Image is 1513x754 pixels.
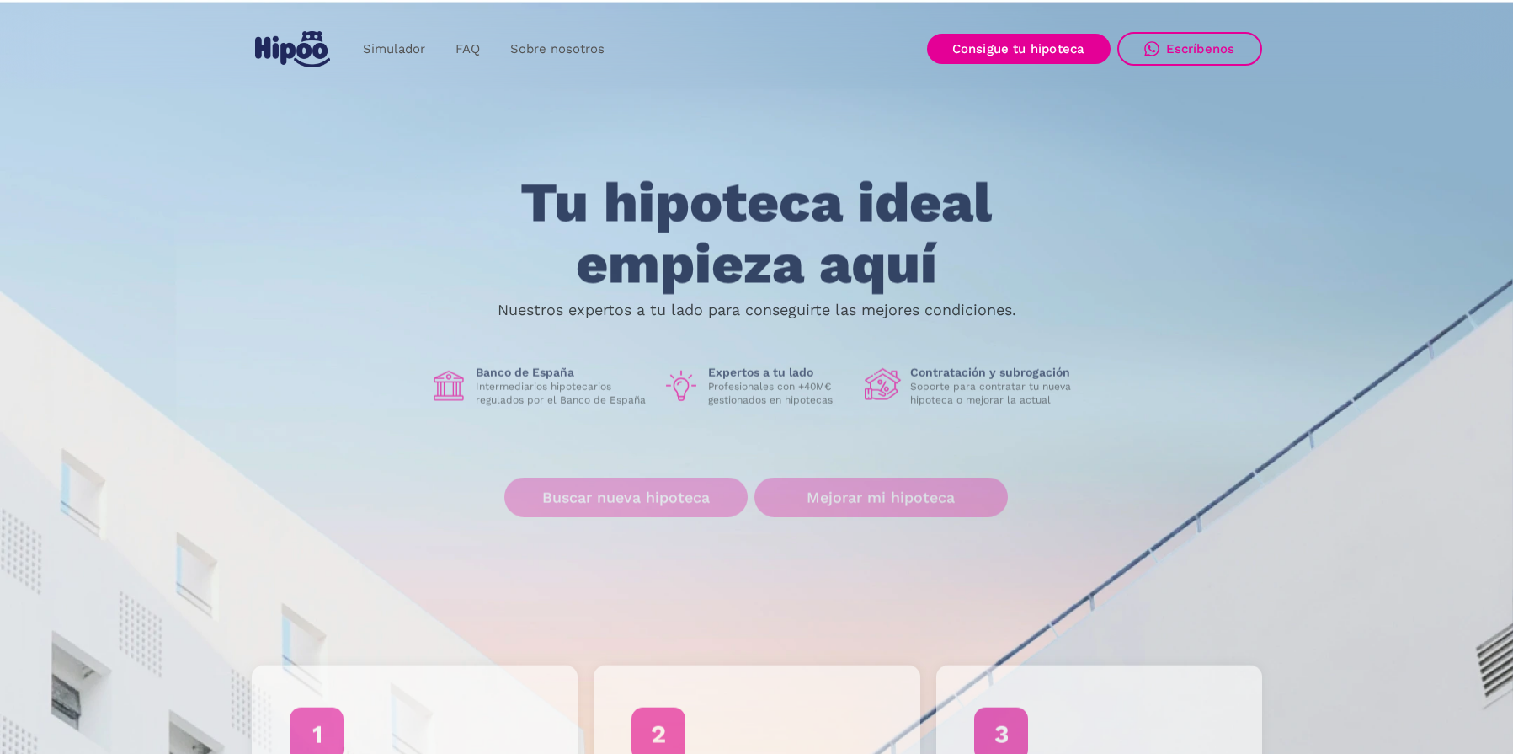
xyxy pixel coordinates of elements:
h1: Expertos a tu lado [708,365,851,380]
a: Buscar nueva hipoteca [504,478,748,517]
a: FAQ [440,33,495,66]
a: Escríbenos [1117,32,1262,66]
a: home [252,24,334,74]
p: Nuestros expertos a tu lado para conseguirte las mejores condiciones. [498,303,1016,317]
a: Consigue tu hipoteca [927,34,1111,64]
div: Escríbenos [1166,41,1235,56]
h1: Banco de España [476,365,649,380]
a: Simulador [348,33,440,66]
p: Profesionales con +40M€ gestionados en hipotecas [708,380,851,407]
p: Soporte para contratar tu nueva hipoteca o mejorar la actual [910,380,1084,407]
p: Intermediarios hipotecarios regulados por el Banco de España [476,380,649,407]
a: Sobre nosotros [495,33,620,66]
h1: Contratación y subrogación [910,365,1084,380]
h1: Tu hipoteca ideal empieza aquí [437,173,1075,295]
a: Mejorar mi hipoteca [754,478,1008,517]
